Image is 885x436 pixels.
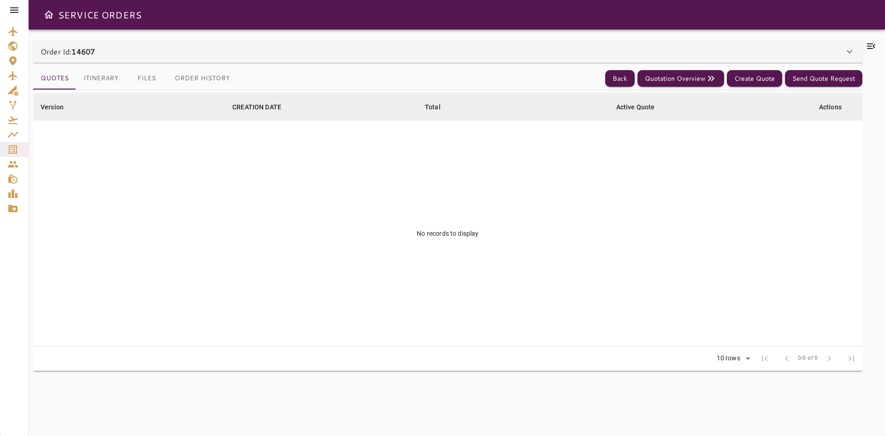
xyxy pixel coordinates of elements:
div: CREATION DATE [232,102,281,113]
button: Create Quote [727,70,782,87]
span: 0-0 of 0 [798,354,818,363]
span: Total [425,102,453,113]
span: CREATION DATE [232,102,293,113]
span: First Page [754,347,776,370]
button: Open drawer [40,6,58,24]
div: Active Quote [616,102,655,113]
button: Files [126,67,167,90]
span: Version [41,102,76,113]
button: Itinerary [76,67,126,90]
button: Back [605,70,635,87]
td: No records to display [33,120,862,346]
button: Quotation Overview [637,70,724,87]
p: Order Id: [41,46,95,57]
div: Total [425,102,441,113]
span: Last Page [840,347,862,370]
span: Active Quote [616,102,667,113]
b: 14607 [71,46,95,57]
div: Order Id:14607 [33,41,862,63]
div: 10 rows [711,352,754,365]
span: Next Page [818,347,840,370]
button: Quotes [33,67,76,90]
h6: SERVICE ORDERS [58,7,142,22]
div: 10 rows [714,354,743,362]
button: Send Quote Request [785,70,862,87]
button: Order History [167,67,237,90]
div: Version [41,102,64,113]
div: basic tabs example [33,67,237,90]
span: Previous Page [776,347,798,370]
